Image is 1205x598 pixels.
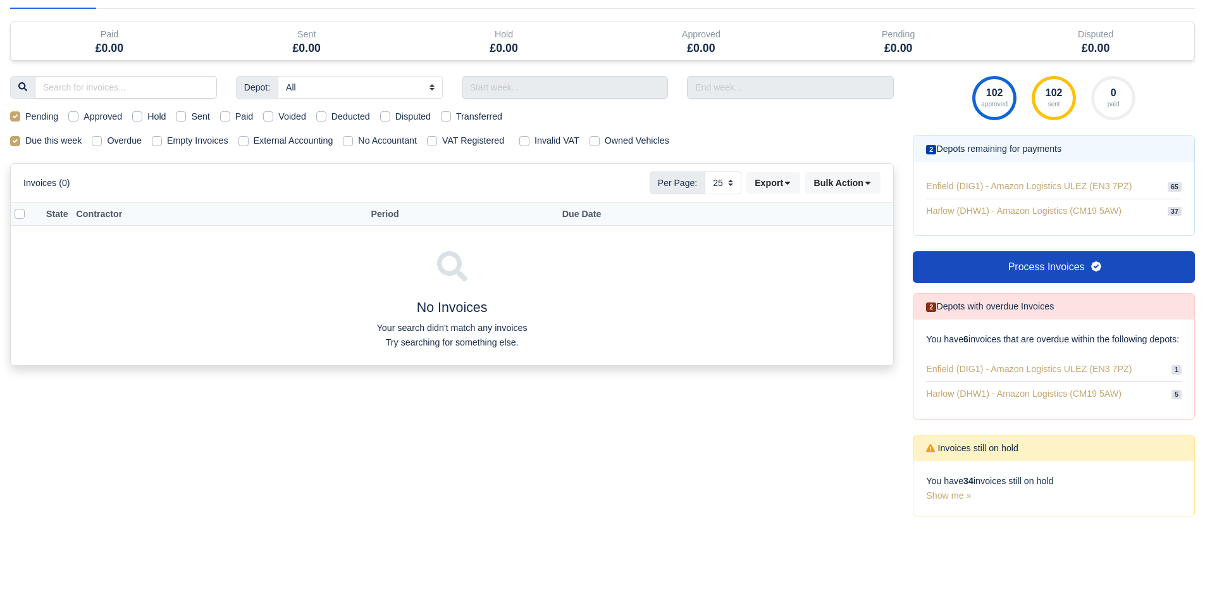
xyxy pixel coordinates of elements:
div: Sent [218,27,396,42]
p: Your search didn't match any invoices Try searching for something else. [16,321,888,350]
th: Period [367,202,558,226]
a: Enfield (DIG1) - Amazon Logistics ULEZ (EN3 7PZ) 1 [926,357,1182,382]
th: Contractor [72,202,359,226]
label: Empty Invoices [167,134,228,148]
h6: Depots with overdue Invoices [926,301,1054,312]
div: Sent [208,22,405,60]
h5: £0.00 [612,42,790,55]
span: Enfield (DIG1) - Amazon Logistics ULEZ (EN3 7PZ) [926,180,1132,193]
strong: 34 [963,476,973,486]
a: Harlow (DHW1) - Amazon Logistics (CM19 5AW) 37 [926,199,1182,223]
th: State [42,202,73,226]
label: No Accountant [358,134,417,148]
span: Enfield (DIG1) - Amazon Logistics ULEZ (EN3 7PZ) [926,362,1132,377]
p: You have invoices that are overdue within the following depots: [926,332,1182,347]
iframe: Chat Widget [1142,537,1205,598]
span: 2 [926,145,936,154]
div: Pending [800,22,997,60]
label: Overdue [107,134,142,148]
div: Hold [405,22,603,60]
div: Hold [415,27,593,42]
div: Approved [602,22,800,60]
label: Approved [83,109,122,124]
label: Voided [278,109,306,124]
button: Bulk Action [805,172,881,194]
input: Start week... [462,76,669,99]
h5: £0.00 [20,42,199,55]
label: Paid [235,109,254,124]
label: VAT Registered [442,134,504,148]
label: Deducted [331,109,370,124]
span: 2 [926,302,936,312]
label: Due this week [25,134,82,148]
span: 1 [1171,365,1182,375]
h5: £0.00 [1006,42,1185,55]
div: You have invoices still on hold [913,461,1194,516]
label: Owned Vehicles [605,134,669,148]
a: Show me » [926,490,971,501]
h6: Invoices (0) [23,178,70,189]
div: Disputed [997,22,1194,60]
th: Due Date [558,202,808,226]
div: Paid [20,27,199,42]
div: Approved [612,27,790,42]
span: Depot: [236,76,278,99]
h5: £0.00 [809,42,987,55]
label: Hold [147,109,166,124]
h6: Depots remaining for payments [926,144,1061,154]
span: Harlow (DHW1) - Amazon Logistics (CM19 5AW) [926,204,1122,218]
label: Sent [191,109,209,124]
span: Harlow (DHW1) - Amazon Logistics (CM19 5AW) [926,387,1122,401]
a: Process Invoices [913,251,1195,283]
input: End week... [687,76,894,99]
span: 5 [1171,390,1182,399]
span: 65 [1168,182,1182,192]
label: Disputed [395,109,431,124]
label: Transferred [456,109,502,124]
div: Paid [11,22,208,60]
div: Export [746,172,805,194]
h5: £0.00 [218,42,396,55]
div: No Invoices [16,241,888,350]
strong: 6 [963,334,968,344]
div: Pending [809,27,987,42]
button: Export [746,172,800,194]
h6: Invoices still on hold [926,443,1018,454]
label: Invalid VAT [535,134,579,148]
span: Per Page: [650,171,705,194]
a: Enfield (DIG1) - Amazon Logistics ULEZ (EN3 7PZ) 65 [926,175,1182,199]
span: 37 [1168,207,1182,216]
h5: £0.00 [415,42,593,55]
h4: No Invoices [16,300,888,316]
div: Disputed [1006,27,1185,42]
input: Search for invoices... [35,76,217,99]
label: Pending [25,109,58,124]
label: External Accounting [254,134,333,148]
a: Harlow (DHW1) - Amazon Logistics (CM19 5AW) 5 [926,382,1182,406]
